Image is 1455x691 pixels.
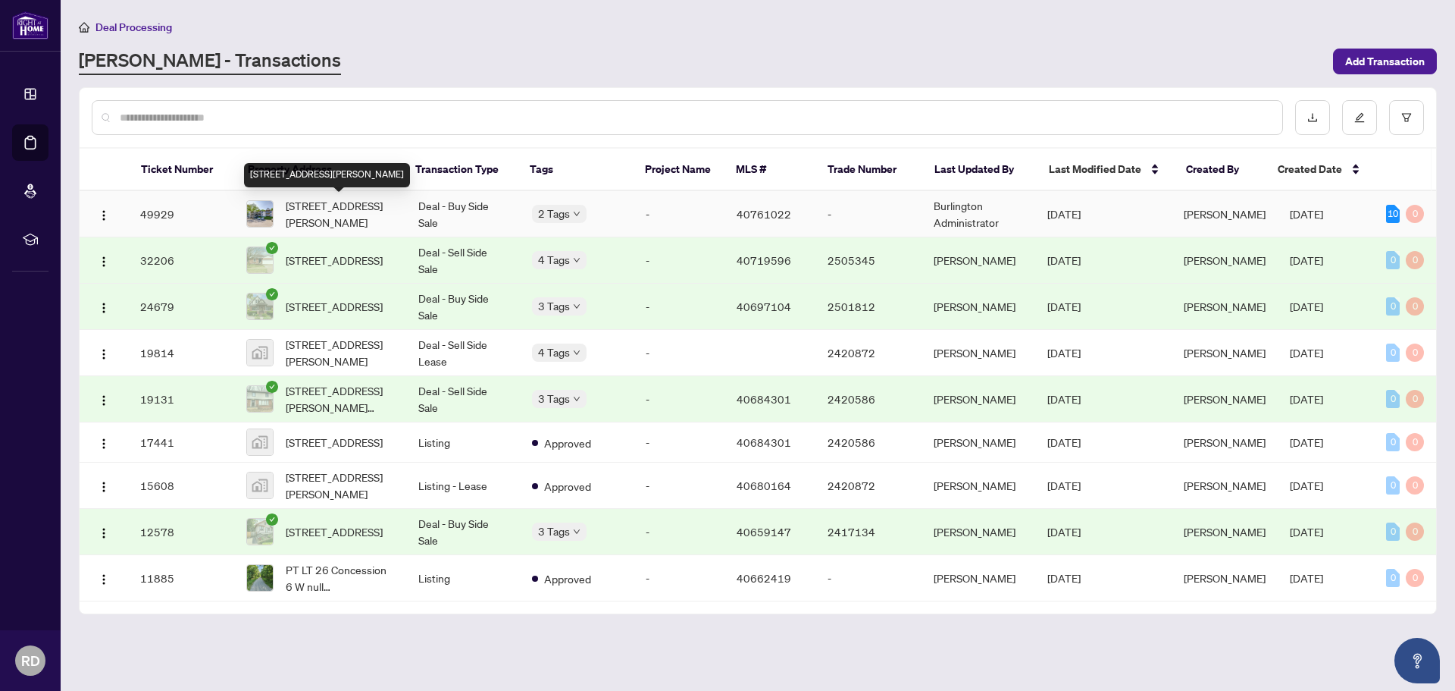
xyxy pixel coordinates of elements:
[286,382,394,416] span: [STREET_ADDRESS][PERSON_NAME][PERSON_NAME]
[1047,300,1081,313] span: [DATE]
[1184,525,1266,539] span: [PERSON_NAME]
[921,422,1035,463] td: [PERSON_NAME]
[1184,346,1266,360] span: [PERSON_NAME]
[266,242,278,254] span: check-circle
[1386,569,1400,587] div: 0
[634,422,724,463] td: -
[406,555,520,601] td: Listing
[1394,638,1440,683] button: Open asap
[1290,300,1323,313] span: [DATE]
[1290,571,1323,585] span: [DATE]
[1290,253,1323,267] span: [DATE]
[544,435,591,451] span: Approved
[573,528,580,536] span: down
[247,565,273,591] img: thumbnail-img
[1184,253,1266,267] span: [PERSON_NAME]
[538,523,570,540] span: 3 Tags
[1184,300,1266,313] span: [PERSON_NAME]
[1290,435,1323,449] span: [DATE]
[98,527,110,539] img: Logo
[1047,435,1081,449] span: [DATE]
[1386,344,1400,362] div: 0
[538,297,570,315] span: 3 Tags
[247,340,273,366] img: thumbnail-img
[1037,149,1174,191] th: Last Modified Date
[92,473,116,498] button: Logo
[1047,207,1081,221] span: [DATE]
[1290,207,1323,221] span: [DATE]
[1406,390,1424,408] div: 0
[92,387,116,411] button: Logo
[1290,346,1323,360] span: [DATE]
[98,573,110,586] img: Logo
[634,191,724,237] td: -
[266,514,278,526] span: check-circle
[634,376,724,422] td: -
[247,201,273,227] img: thumbnail-img
[922,149,1037,191] th: Last Updated By
[1354,112,1365,123] span: edit
[98,256,110,268] img: Logo
[1047,346,1081,360] span: [DATE]
[1333,49,1437,74] button: Add Transaction
[1406,476,1424,495] div: 0
[128,509,234,555] td: 12578
[1290,392,1323,406] span: [DATE]
[406,376,520,422] td: Deal - Sell Side Sale
[247,429,273,455] img: thumbnail-img
[247,519,273,545] img: thumbnail-img
[737,435,791,449] span: 40684301
[544,478,591,495] span: Approved
[1386,205,1400,223] div: 10
[1401,112,1412,123] span: filter
[815,330,921,376] td: 2420872
[634,237,724,284] td: -
[1295,100,1330,135] button: download
[538,251,570,269] span: 4 Tags
[92,430,116,454] button: Logo
[236,149,404,191] th: Property Address
[92,566,116,590] button: Logo
[634,555,724,601] td: -
[921,330,1035,376] td: [PERSON_NAME]
[128,422,234,463] td: 17441
[815,149,922,191] th: Trade Number
[1342,100,1377,135] button: edit
[247,473,273,498] img: thumbnail-img
[573,395,580,403] span: down
[92,520,116,544] button: Logo
[815,555,921,601] td: -
[518,149,632,191] th: Tags
[1386,476,1400,495] div: 0
[724,149,815,191] th: MLS #
[815,376,921,422] td: 2420586
[286,469,394,502] span: [STREET_ADDRESS][PERSON_NAME]
[1386,523,1400,541] div: 0
[1406,344,1424,362] div: 0
[544,570,591,587] span: Approved
[406,422,520,463] td: Listing
[128,237,234,284] td: 32206
[406,284,520,330] td: Deal - Buy Side Sale
[921,509,1035,555] td: [PERSON_NAME]
[95,20,172,34] span: Deal Processing
[573,303,580,310] span: down
[1406,251,1424,269] div: 0
[634,509,724,555] td: -
[1386,433,1400,451] div: 0
[406,330,520,376] td: Deal - Sell Side Lease
[406,191,520,237] td: Deal - Buy Side Sale
[1184,207,1266,221] span: [PERSON_NAME]
[634,463,724,509] td: -
[1184,392,1266,406] span: [PERSON_NAME]
[1386,297,1400,316] div: 0
[128,284,234,330] td: 24679
[1278,161,1342,177] span: Created Date
[737,300,791,313] span: 40697104
[98,209,110,221] img: Logo
[286,298,383,315] span: [STREET_ADDRESS]
[633,149,724,191] th: Project Name
[247,247,273,273] img: thumbnail-img
[1345,49,1425,74] span: Add Transaction
[538,390,570,407] span: 3 Tags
